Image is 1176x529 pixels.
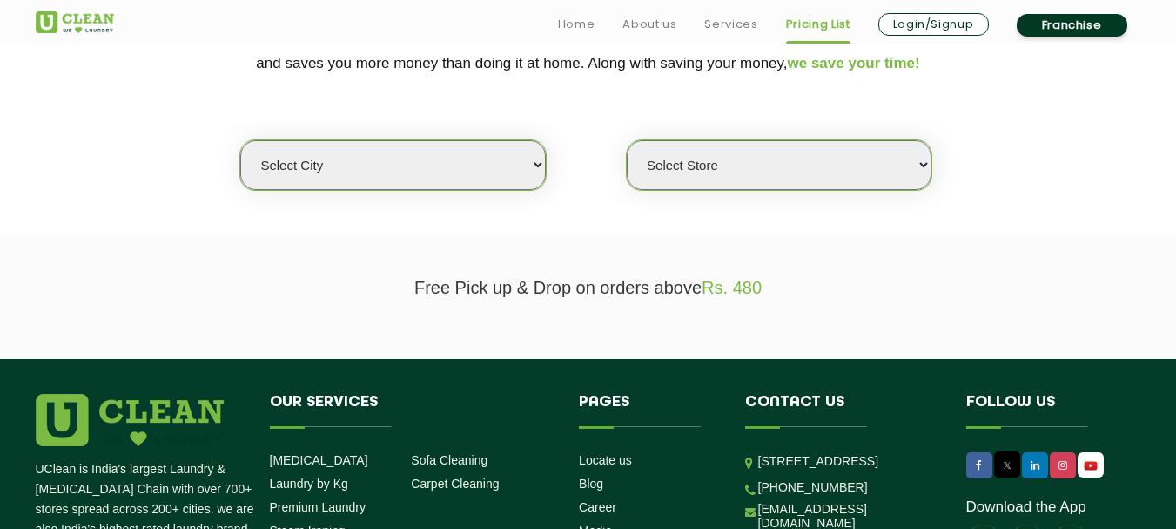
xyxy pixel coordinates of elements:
a: Home [558,14,595,35]
img: UClean Laundry and Dry Cleaning [36,11,114,33]
img: UClean Laundry and Dry Cleaning [1079,457,1102,475]
p: We make Laundry affordable by charging you per kilo and not per piece. Our monthly package pricin... [36,17,1141,78]
h4: Follow us [966,394,1119,427]
a: Carpet Cleaning [411,477,499,491]
h4: Our Services [270,394,554,427]
span: we save your time! [788,55,920,71]
a: Premium Laundry [270,500,366,514]
img: logo.png [36,394,224,446]
a: About us [622,14,676,35]
a: Career [579,500,616,514]
a: Services [704,14,757,35]
a: Blog [579,477,603,491]
a: Pricing List [786,14,850,35]
a: Download the App [966,498,1086,516]
a: Franchise [1017,14,1127,37]
a: [MEDICAL_DATA] [270,453,368,467]
h4: Pages [579,394,719,427]
a: Locate us [579,453,632,467]
p: Free Pick up & Drop on orders above [36,278,1141,298]
a: Laundry by Kg [270,477,348,491]
a: Sofa Cleaning [411,453,487,467]
a: [PHONE_NUMBER] [758,480,868,494]
h4: Contact us [745,394,940,427]
a: Login/Signup [878,13,989,36]
p: [STREET_ADDRESS] [758,451,940,471]
span: Rs. 480 [702,278,762,297]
